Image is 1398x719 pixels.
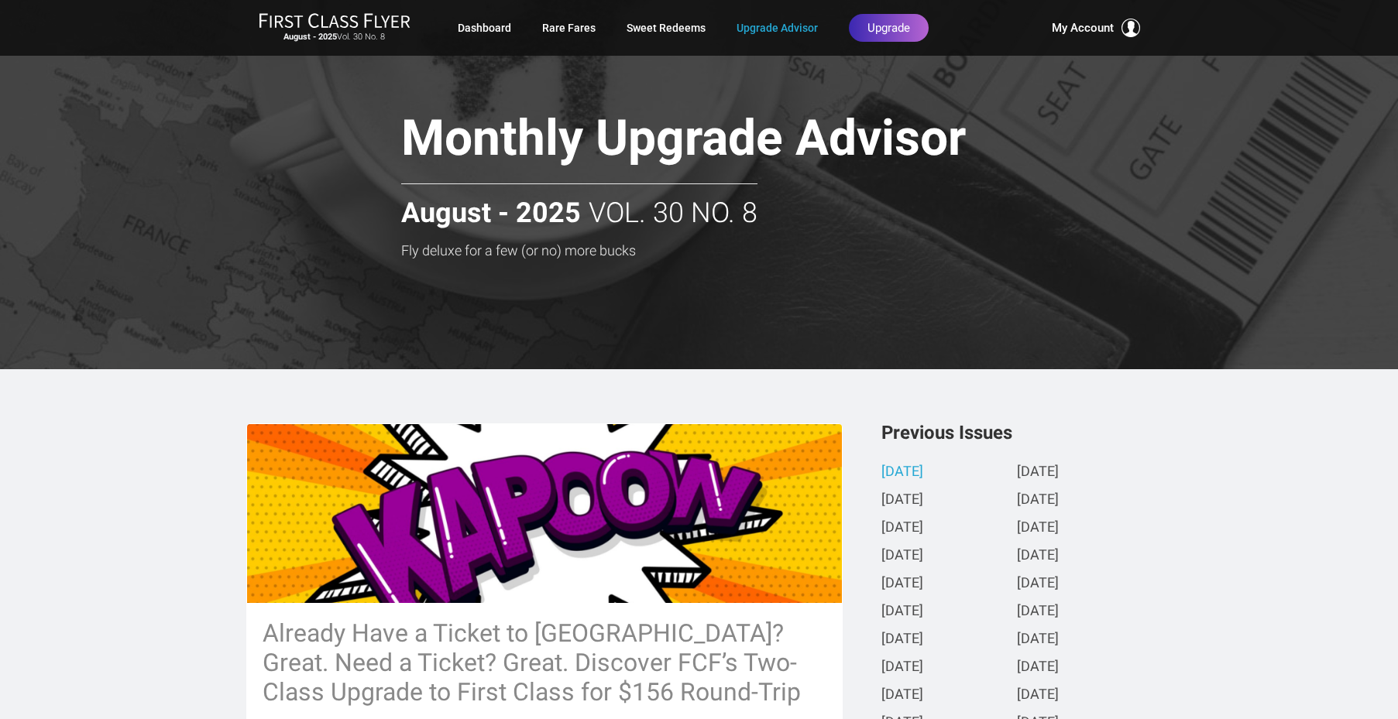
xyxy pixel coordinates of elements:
h3: Fly deluxe for a few (or no) more bucks [401,243,1075,258]
a: [DATE] [881,659,923,676]
a: [DATE] [1017,687,1059,704]
h1: Monthly Upgrade Advisor [401,111,1075,171]
a: [DATE] [1017,632,1059,648]
a: [DATE] [1017,659,1059,676]
span: My Account [1052,19,1114,37]
a: [DATE] [881,687,923,704]
a: [DATE] [881,632,923,648]
a: [DATE] [1017,604,1059,620]
a: [DATE] [881,604,923,620]
a: [DATE] [881,520,923,536]
a: [DATE] [881,464,923,481]
a: Sweet Redeems [627,14,706,42]
a: [DATE] [1017,492,1059,508]
a: [DATE] [1017,520,1059,536]
small: Vol. 30 No. 8 [259,32,410,43]
a: [DATE] [1017,464,1059,481]
img: First Class Flyer [259,12,410,29]
a: Upgrade Advisor [737,14,818,42]
a: [DATE] [881,548,923,564]
a: Dashboard [458,14,511,42]
a: [DATE] [1017,576,1059,592]
strong: August - 2025 [283,32,337,42]
strong: August - 2025 [401,198,581,229]
a: [DATE] [881,576,923,592]
a: Upgrade [849,14,929,42]
h3: Previous Issues [881,423,1152,442]
a: [DATE] [881,492,923,508]
a: [DATE] [1017,548,1059,564]
button: My Account [1052,19,1140,37]
a: Rare Fares [542,14,596,42]
a: First Class FlyerAugust - 2025Vol. 30 No. 8 [259,12,410,43]
h2: Vol. 30 No. 8 [401,183,757,229]
h3: Already Have a Ticket to [GEOGRAPHIC_DATA]? Great. Need a Ticket? Great. Discover FCF’s Two-Class... [263,618,826,707]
